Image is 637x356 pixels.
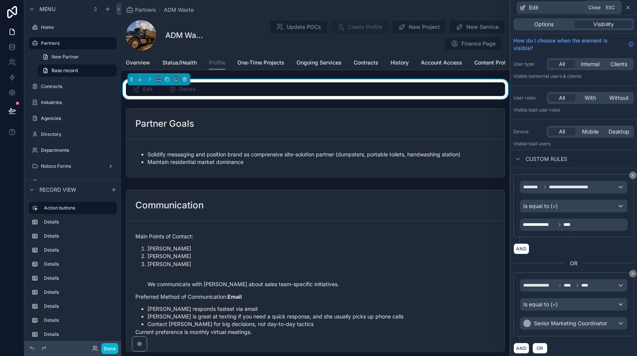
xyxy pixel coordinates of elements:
[513,37,634,52] a: How do I choose when the element is visible?
[588,5,601,11] span: Close
[135,6,156,14] span: Partners
[526,155,567,163] span: Custom rules
[523,301,558,308] span: Is equal to (=)
[126,59,150,66] span: Overview
[391,56,409,71] a: History
[523,202,558,210] span: Is equal to (=)
[41,179,105,185] label: Onboarding Review Form
[24,198,121,341] div: scrollable content
[29,144,117,156] a: Departments
[535,345,545,351] span: OR
[516,1,604,14] button: Edit
[44,289,114,295] label: Details
[533,141,551,146] span: all users
[559,60,565,68] span: All
[237,59,284,66] span: One-Time Projects
[391,59,409,66] span: History
[126,6,156,14] a: Partners
[209,56,225,70] a: Profile
[513,95,544,101] label: User roles
[474,59,512,66] span: Content Profile
[29,21,117,33] a: Home
[165,30,207,41] h1: ADM Waste
[44,303,114,309] label: Details
[44,317,114,323] label: Details
[534,20,554,28] span: Options
[570,260,577,267] span: OR
[29,80,117,93] a: Contracts
[520,317,628,330] button: Senior Marketing Coordinator
[41,147,115,153] label: Departments
[41,131,115,137] label: Directory
[585,94,596,102] span: With
[29,96,117,109] a: Industries
[44,219,114,225] label: Details
[41,24,115,30] label: Home
[209,59,225,66] span: Profile
[29,37,117,49] a: Partners
[29,112,117,124] a: Agencies
[593,20,614,28] span: Visibility
[162,59,197,66] span: Status/Health
[421,56,462,71] a: Account Access
[513,73,634,79] p: Visible to
[237,56,284,71] a: One-Time Projects
[534,320,607,327] span: Senior Marketing Coordinator
[38,51,117,63] a: New Partner
[101,343,118,354] button: Done
[609,94,629,102] span: Without
[513,61,544,67] label: User type
[39,5,55,13] span: Menu
[533,73,581,79] span: Internal users & clients
[532,343,548,354] button: OR
[520,200,628,213] button: Is equal to (=)
[581,60,599,68] span: Internal
[44,331,114,337] label: Details
[162,56,197,71] a: Status/Health
[164,6,194,14] a: ADM Waste
[41,83,115,90] label: Contracts
[39,186,76,193] span: Record view
[52,68,78,74] span: Base record
[126,56,150,71] a: Overview
[474,56,512,71] a: Content Profile
[582,128,599,135] span: Mobile
[44,261,114,267] label: Details
[533,107,560,113] span: All user roles
[513,107,634,113] p: Visible to
[513,129,544,135] label: Device
[354,56,378,71] a: Contracts
[44,275,114,281] label: Details
[559,128,565,135] span: All
[520,298,628,311] button: Is equal to (=)
[29,160,117,172] a: Noloco Forms
[513,37,625,52] span: How do I choose when the element is visible?
[354,59,378,66] span: Contracts
[44,205,111,211] label: Action buttons
[297,56,342,71] a: Ongoing Services
[41,40,112,46] label: Partners
[29,176,117,188] a: Onboarding Review Form
[41,163,105,169] label: Noloco Forms
[297,59,342,66] span: Ongoing Services
[610,60,627,68] span: Clients
[41,99,115,106] label: Industries
[44,247,114,253] label: Details
[421,59,462,66] span: Account Access
[29,128,117,140] a: Directory
[609,128,629,135] span: Desktop
[44,233,114,239] label: Details
[559,94,565,102] span: All
[52,54,79,60] span: New Partner
[513,141,634,147] p: Visible to
[529,4,538,11] span: Edit
[38,65,117,77] a: Base record
[41,115,115,121] label: Agencies
[513,243,529,254] button: AND
[513,343,529,354] button: AND
[604,5,617,11] span: Esc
